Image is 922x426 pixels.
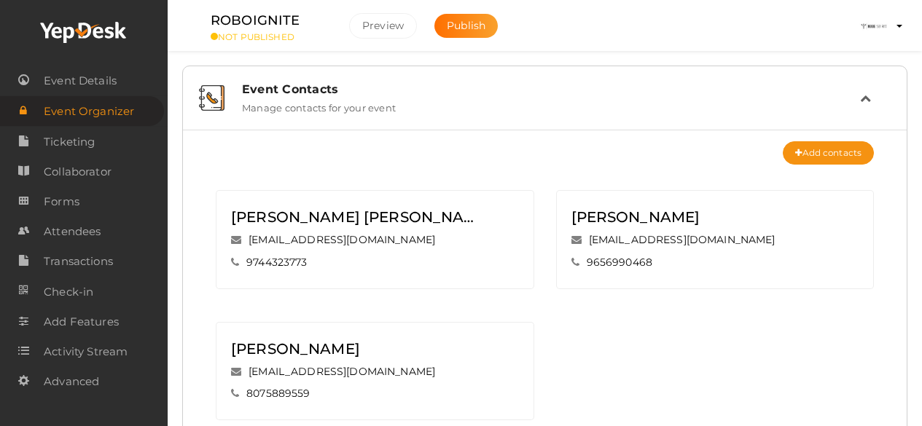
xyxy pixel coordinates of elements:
div: Event Contacts [242,82,860,96]
span: Advanced [44,367,99,396]
div: [EMAIL_ADDRESS][DOMAIN_NAME] [231,229,519,251]
div: [EMAIL_ADDRESS][DOMAIN_NAME] [231,360,519,383]
small: NOT PUBLISHED [211,31,327,42]
div: [PERSON_NAME] [231,337,475,360]
div: 8075889559 [231,382,519,405]
a: Event Contacts Manage contacts for your event [190,103,899,117]
span: Attendees [44,217,101,246]
span: Add Features [44,307,119,336]
span: Event Organizer [44,97,134,126]
span: Collaborator [44,157,112,186]
span: Forms [44,187,79,216]
div: 9744323773 [231,251,519,274]
button: Publish [434,14,498,38]
span: Ticketing [44,127,95,157]
div: [PERSON_NAME] [571,205,816,229]
img: ACg8ocLqu5jM_oAeKNg0It_CuzWY7FqhiTBdQx-M6CjW58AJd_s4904=s100 [859,12,888,41]
button: Preview [349,13,417,39]
span: Transactions [44,247,113,276]
div: 9656990468 [571,251,859,274]
img: phone-book.svg [199,85,224,111]
div: [EMAIL_ADDRESS][DOMAIN_NAME] [571,229,859,251]
span: Event Details [44,66,117,95]
div: [PERSON_NAME] [PERSON_NAME] [231,205,475,229]
button: Add contacts [783,141,874,165]
label: Manage contacts for your event [242,96,396,114]
span: Activity Stream [44,337,128,366]
label: ROBOIGNITE [211,10,300,31]
span: Check-in [44,277,93,307]
span: Publish [447,19,485,32]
